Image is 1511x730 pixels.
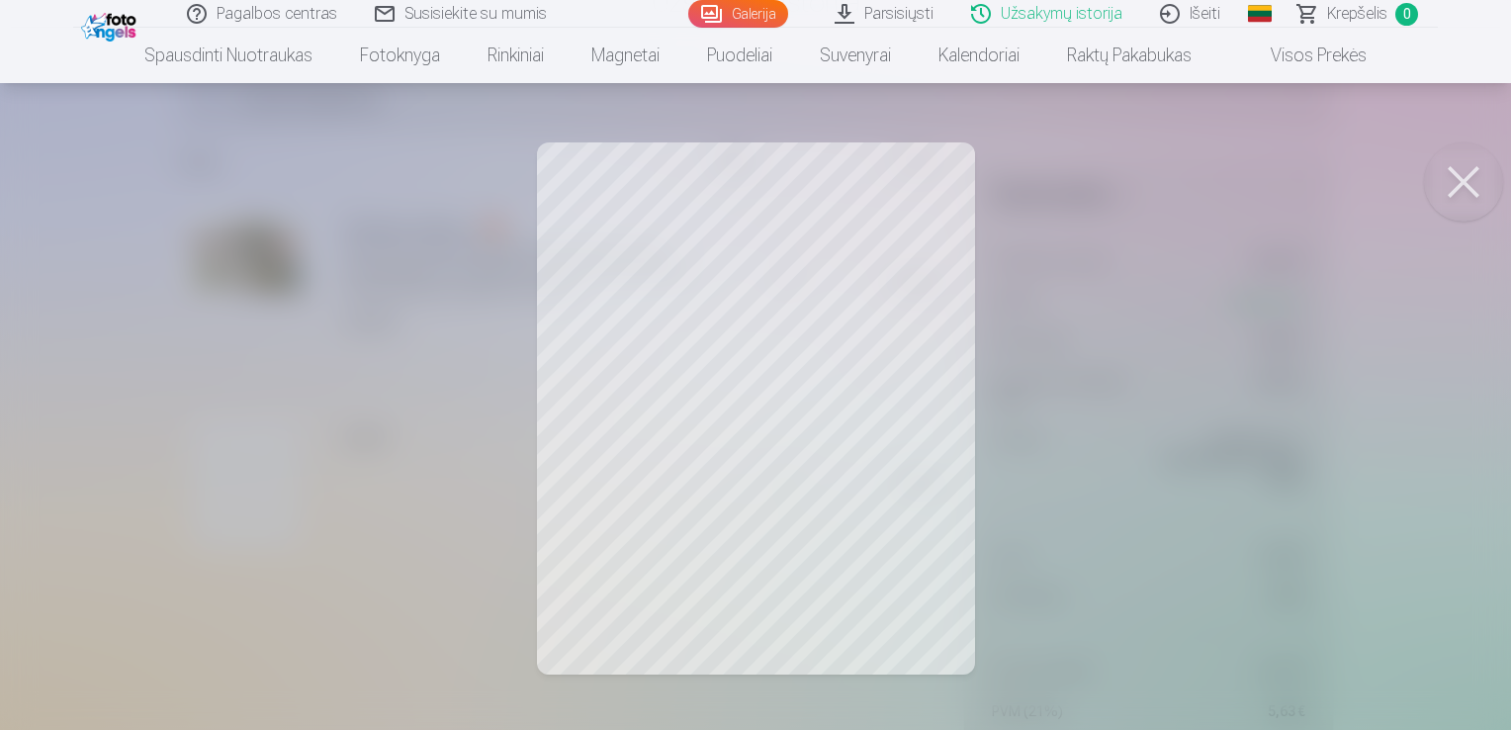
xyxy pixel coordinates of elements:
a: Spausdinti nuotraukas [121,28,336,83]
img: /fa2 [81,8,141,42]
a: Puodeliai [683,28,796,83]
a: Magnetai [568,28,683,83]
span: Krepšelis [1327,2,1387,26]
span: 0 [1395,3,1418,26]
a: Rinkiniai [464,28,568,83]
a: Suvenyrai [796,28,915,83]
a: Fotoknyga [336,28,464,83]
a: Raktų pakabukas [1043,28,1215,83]
a: Kalendoriai [915,28,1043,83]
a: Visos prekės [1215,28,1390,83]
